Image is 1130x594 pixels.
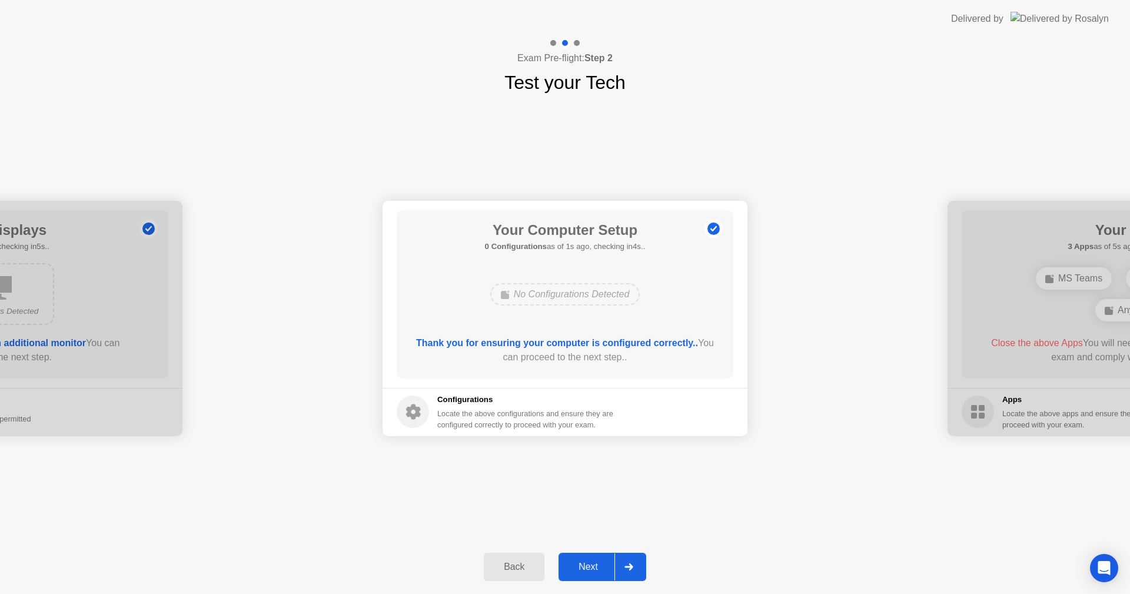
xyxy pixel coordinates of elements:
b: 0 Configurations [485,242,547,251]
button: Back [484,553,544,581]
h5: as of 1s ago, checking in4s.. [485,241,646,253]
img: Delivered by Rosalyn [1011,12,1109,25]
b: Step 2 [584,53,613,63]
b: Thank you for ensuring your computer is configured correctly.. [416,338,698,348]
div: Locate the above configurations and ensure they are configured correctly to proceed with your exam. [437,408,616,430]
div: Open Intercom Messenger [1090,554,1118,582]
h5: Configurations [437,394,616,406]
h1: Test your Tech [504,68,626,97]
div: No Configurations Detected [490,283,640,306]
div: Delivered by [951,12,1003,26]
div: Next [562,562,614,572]
div: Back [487,562,541,572]
h1: Your Computer Setup [485,220,646,241]
h4: Exam Pre-flight: [517,51,613,65]
div: You can proceed to the next step.. [414,336,717,364]
button: Next [559,553,646,581]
